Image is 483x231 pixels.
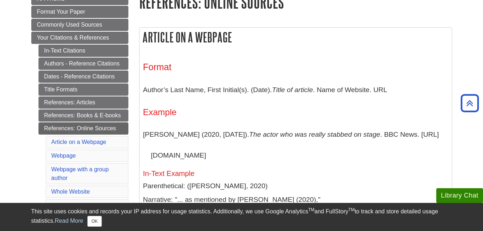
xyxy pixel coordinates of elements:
a: Back to Top [458,98,481,108]
a: References: Online Sources [38,122,128,135]
span: Format Your Paper [37,9,85,15]
button: Library Chat [436,188,483,203]
h3: Format [143,62,448,72]
a: In-Text Citations [38,45,128,57]
span: Commonly Used Sources [37,22,102,28]
a: Webpage [51,153,76,159]
sup: TM [308,207,314,212]
a: Article on a Webpage [51,139,106,145]
a: References: Books & E-books [38,109,128,122]
div: This site uses cookies and records your IP address for usage statistics. Additionally, we use Goo... [31,207,452,227]
i: The actor who was really stabbed on stage [249,131,381,138]
p: Author’s Last Name, First Initial(s). (Date). . Name of Website. URL [143,80,448,100]
a: Whole Website [51,189,90,195]
a: Commonly Used Sources [31,19,128,31]
p: Narrative: "... as mentioned by [PERSON_NAME] (2020)," [143,195,448,205]
sup: TM [348,207,355,212]
a: Dates - Reference Citations [38,71,128,83]
a: Format Your Paper [31,6,128,18]
a: References: Articles [38,96,128,109]
p: [PERSON_NAME] (2020, [DATE]). . BBC News. [URL][DOMAIN_NAME] [143,124,448,166]
span: Your Citations & References [37,35,109,41]
button: Close [87,216,101,227]
a: Authors - Reference Citations [38,58,128,70]
a: Title Formats [38,83,128,96]
a: AI Chat [51,202,70,208]
h4: Example [143,108,448,117]
p: Parenthetical: ([PERSON_NAME], 2020) [143,181,448,191]
h2: Article on a Webpage [140,28,452,47]
a: Webpage with a group author [51,166,109,181]
a: Read More [55,218,83,224]
i: Title of article [272,86,313,94]
h5: In-Text Example [143,169,448,177]
a: Your Citations & References [31,32,128,44]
